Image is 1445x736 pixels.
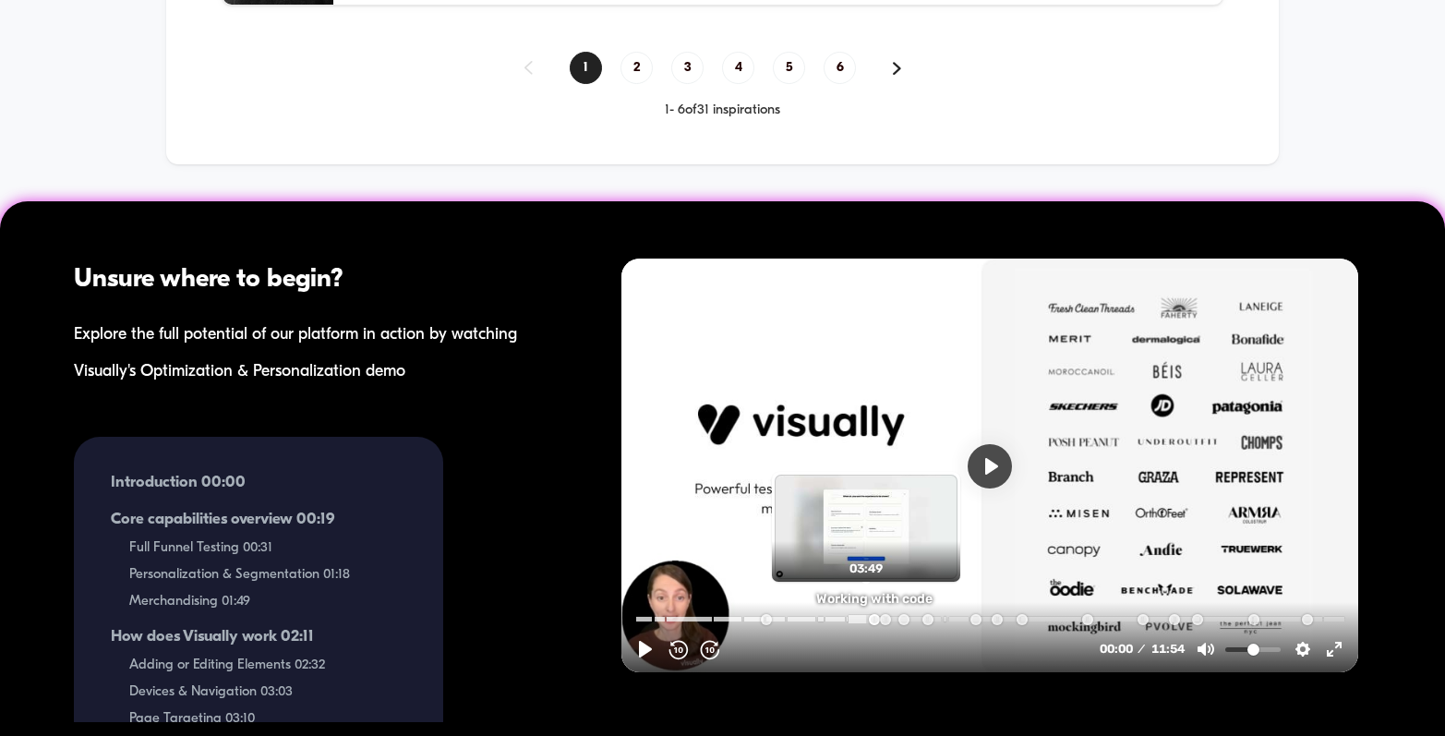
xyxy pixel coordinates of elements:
[773,52,805,84] span: 5
[111,474,406,492] span: Introduction 00:00
[570,52,602,84] span: 1
[74,317,549,391] div: Explore the full potential of our platform in action by watching Visually's Optimization & Person...
[129,684,406,700] span: Devices & Navigation 03:03
[129,658,406,673] span: Adding or Editing Elements 02:32
[111,511,406,529] span: Core capabilities overview 00:19
[671,52,704,84] span: 3
[129,567,406,583] span: Personalization & Segmentation 01:18
[620,52,653,84] span: 2
[111,628,406,646] span: How does Visually work 02:11
[621,259,1358,673] iframe: Visually Product Demo
[129,594,406,609] span: Merchandising 01:49
[722,52,754,84] span: 4
[129,540,406,556] span: Full Funnel Testing 00:31
[74,261,549,298] div: Unsure where to begin?
[129,711,406,727] span: Page Targeting 03:10
[824,52,856,84] span: 6
[893,62,901,75] img: pagination forward
[222,103,1223,118] div: 1 - 6 of 31 inspirations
